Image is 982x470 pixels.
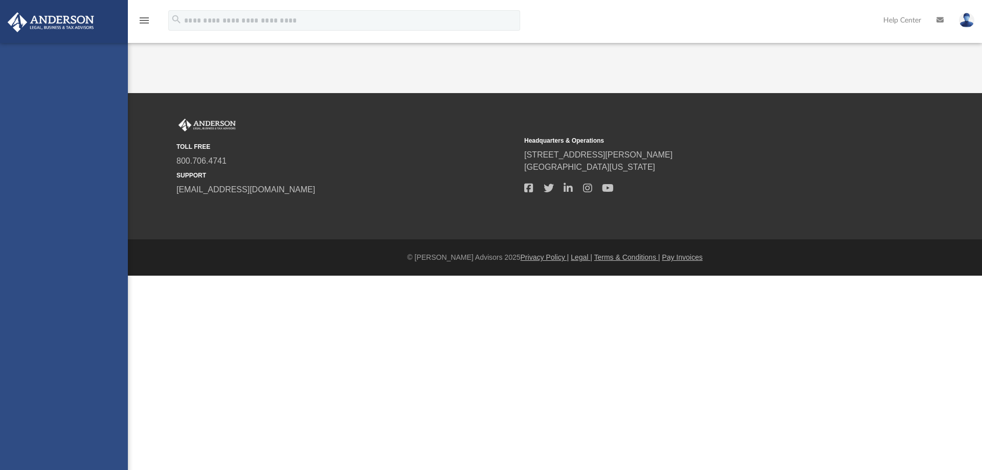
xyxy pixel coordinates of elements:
a: [EMAIL_ADDRESS][DOMAIN_NAME] [176,185,315,194]
a: [GEOGRAPHIC_DATA][US_STATE] [524,163,655,171]
img: User Pic [959,13,974,28]
i: menu [138,14,150,27]
a: Pay Invoices [662,253,702,261]
i: search [171,14,182,25]
a: Privacy Policy | [521,253,569,261]
img: Anderson Advisors Platinum Portal [176,119,238,132]
small: SUPPORT [176,171,517,180]
a: Legal | [571,253,592,261]
a: [STREET_ADDRESS][PERSON_NAME] [524,150,673,159]
a: menu [138,19,150,27]
small: Headquarters & Operations [524,136,865,145]
small: TOLL FREE [176,142,517,151]
img: Anderson Advisors Platinum Portal [5,12,97,32]
div: © [PERSON_NAME] Advisors 2025 [128,252,982,263]
a: Terms & Conditions | [594,253,660,261]
a: 800.706.4741 [176,156,227,165]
